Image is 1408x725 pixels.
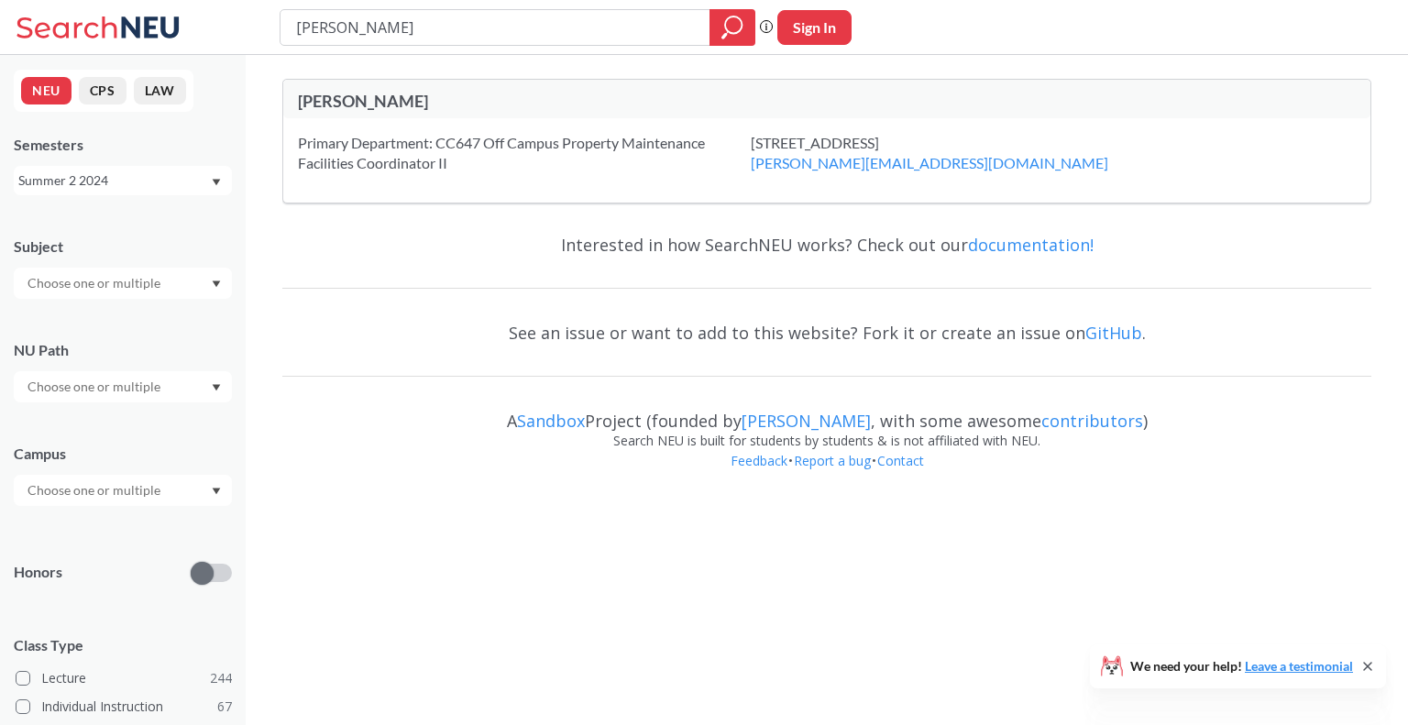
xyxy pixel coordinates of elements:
[517,410,585,432] a: Sandbox
[212,488,221,495] svg: Dropdown arrow
[18,479,172,501] input: Choose one or multiple
[282,451,1371,499] div: • •
[14,340,232,360] div: NU Path
[14,562,62,583] p: Honors
[793,452,872,469] a: Report a bug
[14,236,232,257] div: Subject
[210,668,232,688] span: 244
[1085,322,1142,344] a: GitHub
[1130,660,1353,673] span: We need your help!
[14,475,232,506] div: Dropdown arrow
[298,91,827,111] div: [PERSON_NAME]
[212,179,221,186] svg: Dropdown arrow
[14,444,232,464] div: Campus
[298,133,751,173] div: Primary Department: CC647 Off Campus Property Maintenance Facilities Coordinator II
[876,452,925,469] a: Contact
[14,166,232,195] div: Summer 2 2024Dropdown arrow
[1041,410,1143,432] a: contributors
[777,10,852,45] button: Sign In
[14,135,232,155] div: Semesters
[18,170,210,191] div: Summer 2 2024
[282,306,1371,359] div: See an issue or want to add to this website? Fork it or create an issue on .
[14,268,232,299] div: Dropdown arrow
[1245,658,1353,674] a: Leave a testimonial
[742,410,871,432] a: [PERSON_NAME]
[282,218,1371,271] div: Interested in how SearchNEU works? Check out our
[282,394,1371,431] div: A Project (founded by , with some awesome )
[968,234,1094,256] a: documentation!
[709,9,755,46] div: magnifying glass
[16,666,232,690] label: Lecture
[21,77,71,104] button: NEU
[16,695,232,719] label: Individual Instruction
[751,133,1154,173] div: [STREET_ADDRESS]
[212,384,221,391] svg: Dropdown arrow
[79,77,126,104] button: CPS
[18,272,172,294] input: Choose one or multiple
[18,376,172,398] input: Choose one or multiple
[751,154,1108,171] a: [PERSON_NAME][EMAIL_ADDRESS][DOMAIN_NAME]
[217,697,232,717] span: 67
[14,371,232,402] div: Dropdown arrow
[294,12,697,43] input: Class, professor, course number, "phrase"
[730,452,788,469] a: Feedback
[282,431,1371,451] div: Search NEU is built for students by students & is not affiliated with NEU.
[721,15,743,40] svg: magnifying glass
[212,280,221,288] svg: Dropdown arrow
[14,635,232,655] span: Class Type
[134,77,186,104] button: LAW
